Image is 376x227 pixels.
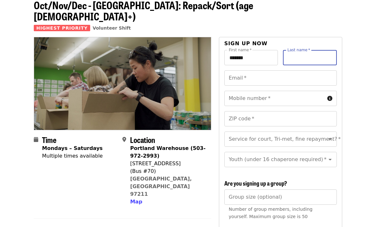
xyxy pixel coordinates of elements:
[224,189,337,205] input: [object Object]
[224,70,337,86] input: Email
[42,145,103,151] strong: Mondays – Saturdays
[326,135,335,144] button: Open
[130,134,155,145] span: Location
[122,137,126,143] i: map-marker-alt icon
[93,25,131,31] a: Volunteer Shift
[130,176,192,197] a: [GEOGRAPHIC_DATA], [GEOGRAPHIC_DATA] 97211
[130,167,206,175] div: (Bus #70)
[326,155,335,164] button: Open
[229,48,252,52] label: First name
[130,160,206,167] div: [STREET_ADDRESS]
[130,198,142,206] button: Map
[130,199,142,205] span: Map
[34,37,211,130] img: Oct/Nov/Dec - Portland: Repack/Sort (age 8+) organized by Oregon Food Bank
[327,96,332,102] i: circle-info icon
[224,91,325,106] input: Mobile number
[224,111,337,126] input: ZIP code
[283,50,337,65] input: Last name
[34,25,90,31] span: Highest Priority
[224,179,287,187] span: Are you signing up a group?
[34,137,38,143] i: calendar icon
[229,207,313,219] span: Number of group members, including yourself. Maximum group size is 50
[224,50,278,65] input: First name
[287,48,310,52] label: Last name
[42,152,103,160] div: Multiple times available
[130,145,206,159] strong: Portland Warehouse (503-972-2993)
[224,40,268,46] span: Sign up now
[42,134,56,145] span: Time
